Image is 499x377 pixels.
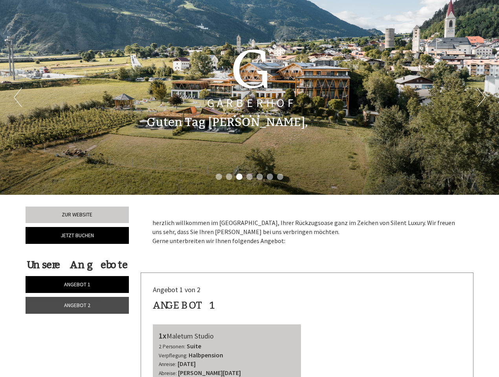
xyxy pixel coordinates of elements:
[159,352,187,359] small: Verpflegung:
[159,361,176,368] small: Anreise:
[159,343,185,350] small: 2 Personen:
[187,342,201,350] b: Suite
[178,360,196,368] b: [DATE]
[153,298,216,313] div: Angebot 1
[159,370,177,377] small: Abreise:
[26,258,129,272] div: Unsere Angebote
[152,218,462,245] p: herzlich willkommen im [GEOGRAPHIC_DATA], Ihrer Rückzugsoase ganz im Zeichen von Silent Luxury. W...
[26,227,129,244] a: Jetzt buchen
[159,331,167,340] b: 1x
[178,369,241,377] b: [PERSON_NAME][DATE]
[64,302,90,309] span: Angebot 2
[64,281,90,288] span: Angebot 1
[159,330,295,342] div: Maletum Studio
[477,88,485,107] button: Next
[14,88,22,107] button: Previous
[153,285,200,294] span: Angebot 1 von 2
[147,116,308,129] h1: Guten Tag [PERSON_NAME],
[26,207,129,223] a: Zur Website
[189,351,223,359] b: Halbpension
